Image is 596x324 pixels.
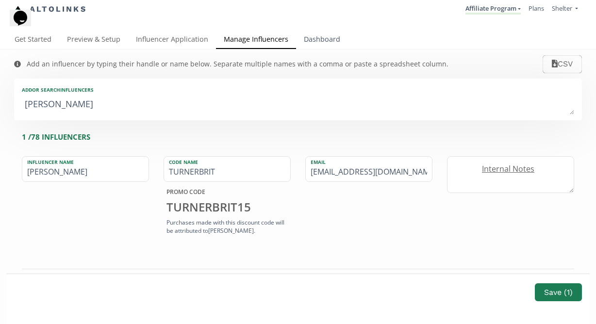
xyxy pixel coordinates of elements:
[59,31,128,50] a: Preview & Setup
[128,31,216,50] a: Influencer Application
[7,31,59,50] a: Get Started
[529,4,544,13] a: Plans
[22,95,574,114] textarea: [PERSON_NAME]
[27,59,448,69] div: Add an influencer by typing their handle or name below. Separate multiple names with a comma or p...
[535,283,582,301] button: Save (1)
[22,132,582,142] div: 1 / 78 INFLUENCERS
[164,218,291,235] div: Purchases made with this discount code will be attributed to [PERSON_NAME] .
[14,6,22,14] img: favicon-32x32.png
[164,157,281,165] label: Code Name
[296,31,348,50] a: Dashboard
[22,157,139,165] label: Influencer Name
[10,10,41,39] iframe: chat widget
[447,163,564,175] label: Internal Notes
[22,86,574,93] div: Add or search INFLUENCERS
[14,1,87,17] a: Altolinks
[216,31,296,50] a: Manage Influencers
[552,4,578,15] a: Shelter
[164,199,291,215] div: TURNERBRIT 15
[543,55,582,73] button: CSV
[306,157,422,165] label: Email
[465,4,521,15] a: Affiliate Program
[164,188,291,196] div: PROMO CODE
[552,4,572,13] span: Shelter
